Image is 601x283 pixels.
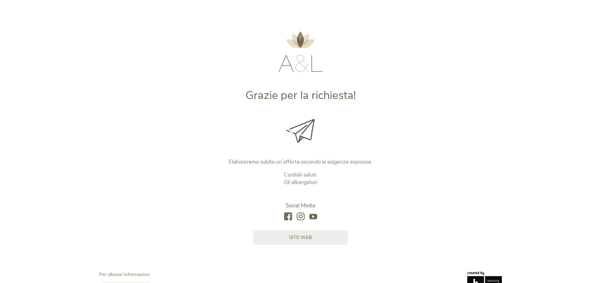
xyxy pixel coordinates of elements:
[169,158,432,166] p: Elaboreremo subito un’offerta secondo le esigenze espresse.
[286,119,315,143] img: Grazie per la richiesta!
[253,231,348,245] a: sito web
[309,213,317,221] a: youtube
[99,271,150,278] span: Per ulteriori informazioni
[289,234,312,241] span: sito web
[286,202,315,209] span: Social Media
[278,31,323,72] img: AMONTI & LUNARIS Wellnessresort
[245,88,356,103] span: Grazie per la richiesta!
[297,213,305,221] a: instagram
[284,213,292,221] a: facebook
[169,171,432,186] p: Cordiali saluti. Gli albergatori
